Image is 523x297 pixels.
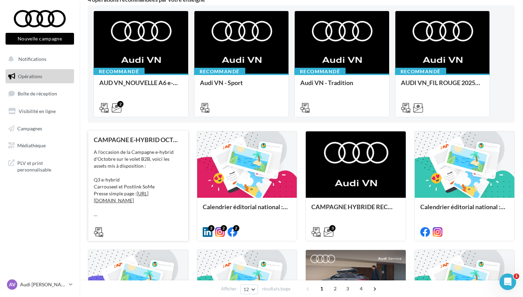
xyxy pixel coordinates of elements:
div: Recommandé [93,68,145,75]
span: Opérations [18,73,42,79]
span: 12 [244,287,249,292]
div: AUD VN_NOUVELLE A6 e-tron [99,79,183,93]
div: 2 [117,101,123,107]
div: 3 [208,225,214,231]
div: Calendrier éditorial national : semaine du 22.09 au 28.09 [203,203,292,217]
a: Opérations [4,69,75,84]
div: Audi VN - Tradition [300,79,384,93]
div: 3 [329,225,336,231]
a: Boîte de réception [4,86,75,101]
span: 1 [316,283,327,294]
span: AV [9,281,16,288]
span: Médiathèque [17,142,46,148]
span: Boîte de réception [18,91,57,96]
a: Médiathèque [4,138,75,153]
span: Notifications [18,56,46,62]
span: résultats/page [262,286,291,292]
div: A l'occasion de la Campagne e-hybrid d'Octobre sur le volet B2B, voici les assets mis à dispositi... [94,149,183,218]
a: Campagnes [4,121,75,136]
a: PLV et print personnalisable [4,156,75,176]
button: Nouvelle campagne [6,33,74,45]
span: Afficher [221,286,237,292]
div: Recommandé [294,68,346,75]
span: Visibilité en ligne [19,108,56,114]
p: Audi [PERSON_NAME] [20,281,66,288]
span: 2 [330,283,341,294]
button: Notifications [4,52,73,66]
div: Recommandé [194,68,245,75]
span: 3 [342,283,353,294]
div: CAMPAGNE HYBRIDE RECHARGEABLE [311,203,400,217]
div: AUDI VN_FIL ROUGE 2025 - A1, Q2, Q3, Q5 et Q4 e-tron [401,79,484,93]
span: 4 [356,283,367,294]
div: Recommandé [395,68,446,75]
span: 1 [514,273,519,279]
div: Audi VN - Sport [200,79,283,93]
a: AV Audi [PERSON_NAME] [6,278,74,291]
div: 2 [233,225,239,231]
iframe: Intercom live chat [499,273,516,290]
div: CAMPAGNE E-HYBRID OCTOBRE B2B [94,136,183,143]
div: Calendrier éditorial national : semaine du 15.09 au 21.09 [420,203,509,217]
a: Visibilité en ligne [4,104,75,119]
button: 12 [240,285,258,294]
span: Campagnes [17,125,42,131]
div: 2 [221,225,227,231]
span: PLV et print personnalisable [17,158,71,173]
